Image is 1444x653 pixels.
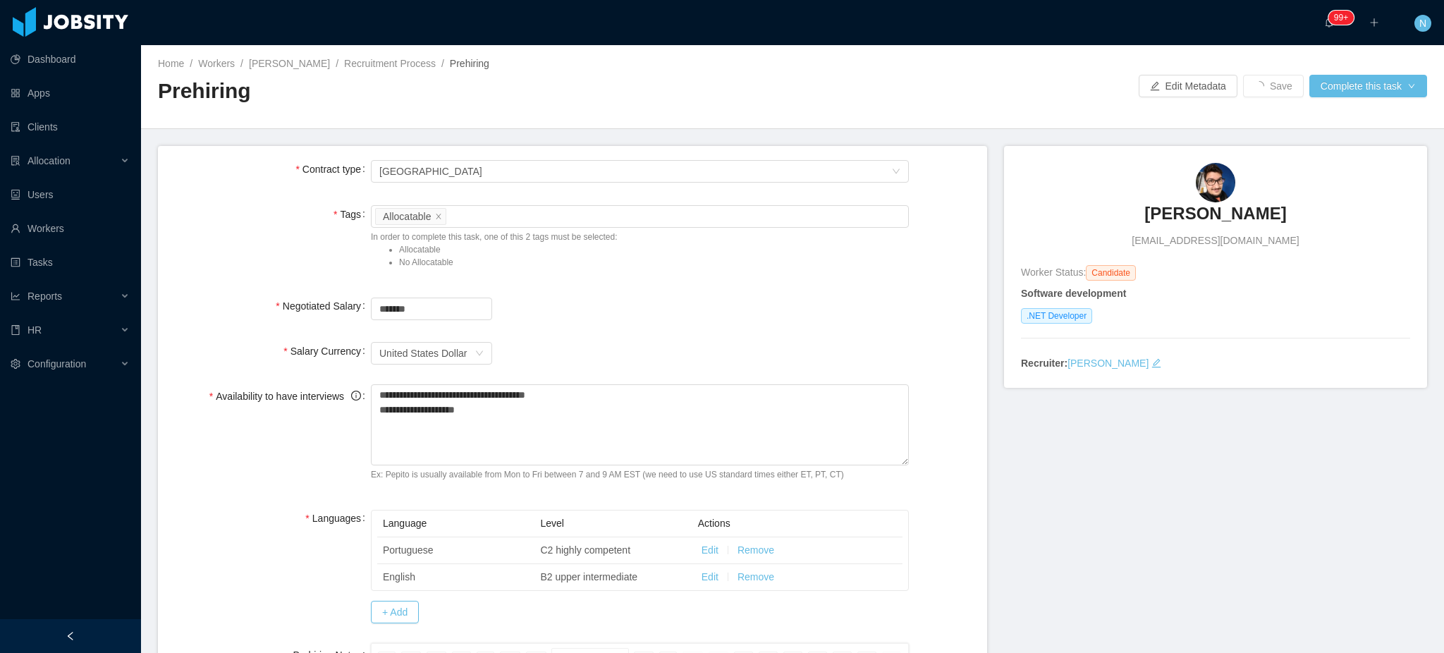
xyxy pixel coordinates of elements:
h2: Prehiring [158,77,793,106]
span: Language [383,518,427,529]
input: Negotiated Salary [372,298,491,319]
div: United States Dollar [379,343,467,364]
sup: 1660 [1328,11,1354,25]
strong: Recruiter: [1021,358,1067,369]
span: / [190,58,192,69]
label: Contract type [295,164,371,175]
button: Complete this taskicon: down [1309,75,1427,97]
span: N [1419,15,1426,32]
div: Allocatable [383,209,432,224]
span: / [336,58,338,69]
div: USA [379,161,482,182]
a: [PERSON_NAME] [1067,358,1149,369]
label: Negotiated Salary [276,300,371,312]
button: Remove [738,543,774,558]
i: icon: close [435,212,442,221]
input: Tags [449,208,457,225]
span: Candidate [1086,265,1136,281]
span: HR [27,324,42,336]
button: Edit [702,570,718,585]
label: Salary Currency [283,346,371,357]
li: Allocatable [399,243,909,256]
a: icon: userWorkers [11,214,130,243]
a: icon: profileTasks [11,248,130,276]
span: / [441,58,444,69]
span: [EMAIL_ADDRESS][DOMAIN_NAME] [1132,233,1299,248]
a: icon: auditClients [11,113,130,141]
i: icon: setting [11,359,20,369]
p: In order to complete this task, one of this 2 tags must be selected: [371,231,909,269]
i: icon: book [11,325,20,335]
li: No Allocatable [399,256,909,269]
span: Prehiring [450,58,489,69]
a: icon: pie-chartDashboard [11,45,130,73]
button: Remove [738,570,774,585]
span: .NET Developer [1021,308,1092,324]
span: Allocation [27,155,71,166]
span: Worker Status: [1021,267,1086,278]
h3: [PERSON_NAME] [1144,202,1286,225]
span: Availability to have interviews [216,391,344,402]
a: Workers [198,58,235,69]
span: B2 upper intermediate [540,571,637,582]
span: Reports [27,291,62,302]
a: Home [158,58,184,69]
span: C2 highly competent [540,544,630,556]
button: + Add [371,601,419,623]
a: icon: robotUsers [11,181,130,209]
a: [PERSON_NAME] [249,58,330,69]
span: Configuration [27,358,86,370]
span: Level [540,518,563,529]
button: icon: editEdit Metadata [1139,75,1237,97]
i: icon: solution [11,156,20,166]
a: Recruitment Process [344,58,436,69]
label: Languages [305,513,371,524]
i: icon: down [475,349,484,359]
span: / [240,58,243,69]
img: 0eff8b86-341d-4e14-b524-74f981703c0c_68b31afedd12f-90w.png [1196,163,1235,202]
i: icon: plus [1369,18,1379,28]
label: Tags [334,209,371,220]
i: icon: down [892,167,900,177]
a: [PERSON_NAME] [1144,202,1286,233]
i: icon: info-circle [351,391,361,403]
strong: Software development [1021,288,1126,299]
i: icon: bell [1324,18,1334,28]
span: Portuguese [383,544,434,556]
button: Edit [702,543,718,558]
a: icon: appstoreApps [11,79,130,107]
i: icon: edit [1151,358,1161,368]
span: Actions [698,518,730,529]
p: Ex: Pepito is usually available from Mon to Fri between 7 and 9 AM EST (we need to use US standar... [371,468,909,481]
span: English [383,571,415,582]
i: icon: line-chart [11,291,20,301]
li: Allocatable [375,208,446,225]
